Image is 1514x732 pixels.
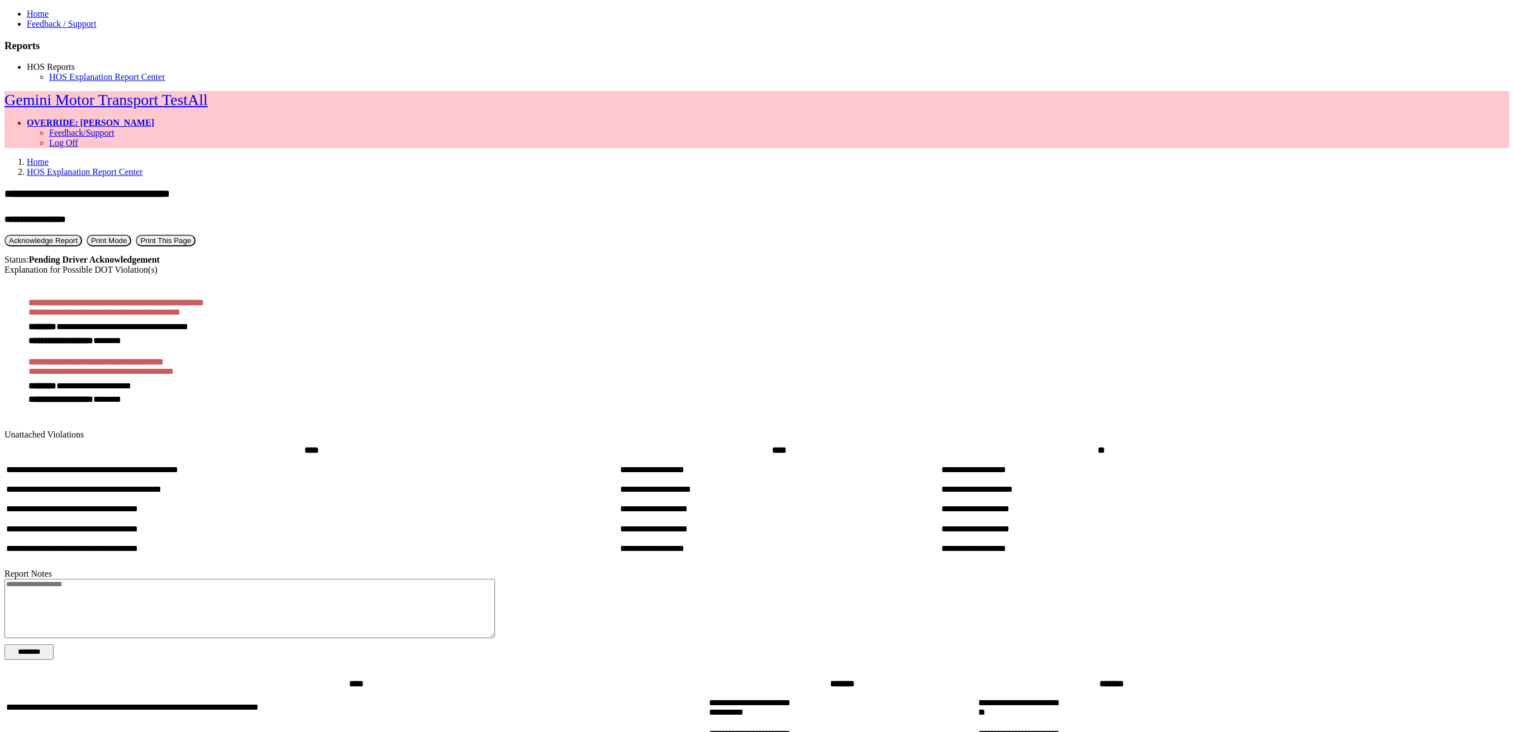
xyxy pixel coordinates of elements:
a: Feedback / Support [27,19,96,28]
div: Unattached Violations [4,430,1510,440]
button: Acknowledge Receipt [4,235,82,246]
a: Log Off [49,138,78,148]
a: HOS Explanation Report Center [27,167,143,177]
button: Change Filter Options [4,644,54,660]
div: Explanation for Possible DOT Violation(s) [4,265,1510,275]
a: Home [27,9,49,18]
button: Print Mode [87,235,131,246]
a: OVERRIDE: [PERSON_NAME] [27,118,154,127]
button: Print This Page [136,235,196,246]
a: Gemini Motor Transport TestAll [4,91,208,108]
a: Feedback/Support [49,128,114,137]
strong: Pending Driver Acknowledgement [29,255,160,264]
a: Home [27,157,49,167]
div: Report Notes [4,569,1510,579]
a: HOS Reports [27,62,75,72]
a: HOS Explanation Report Center [49,72,165,82]
div: Status: [4,255,1510,265]
h3: Reports [4,40,1510,52]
